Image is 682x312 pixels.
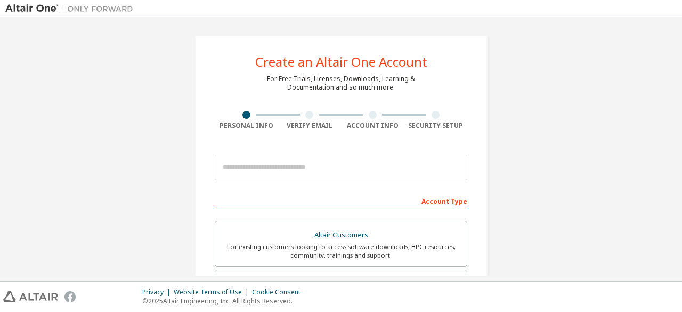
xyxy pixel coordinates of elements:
[215,192,467,209] div: Account Type
[341,122,404,130] div: Account Info
[222,228,460,243] div: Altair Customers
[5,3,139,14] img: Altair One
[174,288,252,297] div: Website Terms of Use
[64,291,76,302] img: facebook.svg
[404,122,468,130] div: Security Setup
[267,75,415,92] div: For Free Trials, Licenses, Downloads, Learning & Documentation and so much more.
[252,288,307,297] div: Cookie Consent
[215,122,278,130] div: Personal Info
[142,297,307,306] p: © 2025 Altair Engineering, Inc. All Rights Reserved.
[255,55,427,68] div: Create an Altair One Account
[3,291,58,302] img: altair_logo.svg
[278,122,342,130] div: Verify Email
[222,243,460,260] div: For existing customers looking to access software downloads, HPC resources, community, trainings ...
[142,288,174,297] div: Privacy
